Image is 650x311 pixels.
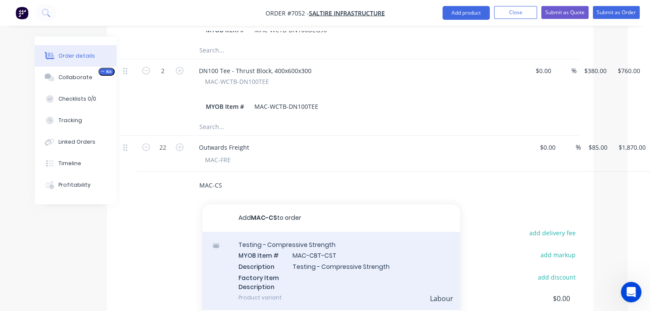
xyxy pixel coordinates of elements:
div: Checklists 0/0 [58,95,96,103]
div: DN100 Tee - Thrust Block, 400x600x300 [192,65,318,77]
span: Order #7052 - [265,9,309,17]
div: Charles says… [7,46,165,72]
button: Tracking [35,110,116,131]
div: Maricar says… [7,163,165,214]
div: Linked Orders [58,138,95,146]
iframe: Intercom live chat [621,282,641,302]
a: Saltire Infrastructure [309,9,385,17]
div: I’ve turned off "I track stock for this item" for . Please refresh your browser, and you should b... [14,169,134,202]
b: " [99,116,102,123]
span: $0.00 [536,66,551,75]
div: [PERSON_NAME] mentioned that the team is still testing this. In the meantime, the workaround is t... [14,90,134,157]
div: Close [151,3,166,19]
button: Order details [35,45,116,67]
button: Submit as Quote [541,6,589,19]
button: Send a message… [147,269,161,283]
button: Upload attachment [13,273,20,280]
div: Tracking [58,117,82,124]
span: $0.00 [506,293,570,304]
button: Linked Orders [35,131,116,153]
button: Close [494,6,537,19]
b: "I [21,116,27,123]
div: Maricar says… [7,72,165,163]
h1: Maricar [42,4,67,11]
input: Search... [199,118,371,135]
div: MYOB Item # [202,100,247,113]
button: add delivery fee [525,227,580,239]
div: Timeline [58,160,81,167]
input: Search... [199,42,371,59]
button: Start recording [55,273,61,280]
div: Thanks [PERSON_NAME], appreciated. [36,46,165,65]
span: Labour [430,293,507,304]
button: go back [6,3,22,20]
button: Timeline [35,153,116,174]
div: Outwards Freight [192,141,256,154]
button: Gif picker [41,273,48,280]
button: Profitability [35,174,116,196]
button: add markup [536,249,580,261]
div: Thanks [PERSON_NAME], appreciated. [43,52,158,60]
div: Profitability [58,181,91,189]
p: Active [DATE] [42,11,79,19]
button: Checklists 0/0 [35,88,116,110]
span: MAC-WCTB-DN100TEE [205,77,269,86]
div: Thanks [PERSON_NAME]. I'll chaeck it out. Just spoke with [PERSON_NAME] as well [31,214,165,250]
div: I’ve turned off "I track stock for this item" forLid. Please refresh your browser, and you should... [7,163,141,207]
span: MAC-FRE [205,155,231,164]
div: Collaborate [58,74,92,81]
input: Start typing to add a product... [199,177,371,194]
div: Thanks for waiting, [PERSON_NAME]. [14,77,134,86]
div: Charles says… [7,214,165,257]
span: % [571,66,577,76]
span: Kit [101,68,112,75]
button: Submit as Order [593,6,640,19]
div: Maricar says… [7,4,165,46]
button: Add product [442,6,490,20]
div: MAC-WCTB-DN100TEE [251,100,322,113]
div: Thanks for waiting, [PERSON_NAME].[PERSON_NAME] mentioned that the team is still testing this. In... [7,72,141,162]
textarea: Message… [7,255,165,269]
button: Kit [98,68,115,76]
div: Order details [58,52,95,60]
button: Emoji picker [27,273,34,280]
button: Home [134,3,151,20]
img: Factory [15,6,28,19]
button: Collaborate [35,67,116,88]
i: track stock for this item [27,116,99,123]
span: % [576,142,581,152]
div: Thanks [PERSON_NAME]. I'll chaeck it out. Just spoke with [PERSON_NAME] as well [38,219,158,245]
button: AddMAC-CSto order [202,204,460,232]
button: add discount [534,271,580,283]
img: Profile image for Maricar [24,5,38,18]
i: Lid [40,177,49,184]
